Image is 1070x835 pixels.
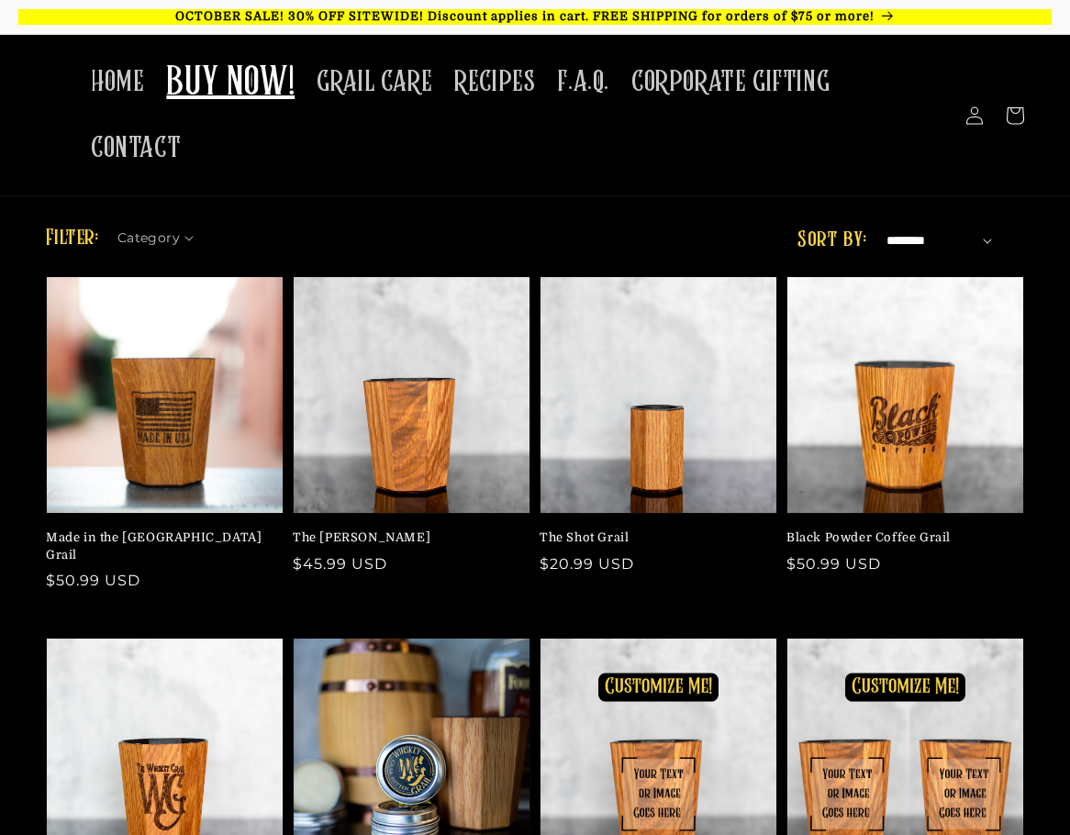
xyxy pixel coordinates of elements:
span: HOME [91,64,144,100]
label: Sort by: [797,229,866,251]
a: The Shot Grail [540,529,766,546]
a: Made in the [GEOGRAPHIC_DATA] Grail [46,529,273,562]
a: Black Powder Coffee Grail [786,529,1013,546]
h2: Filter: [46,222,99,255]
a: The [PERSON_NAME] [293,529,519,546]
summary: Category [117,224,206,243]
a: RECIPES [443,53,546,111]
a: CONTACT [80,119,192,177]
span: F.A.Q. [557,64,609,100]
span: BUY NOW! [166,59,295,109]
span: CONTACT [91,130,181,166]
a: F.A.Q. [546,53,620,111]
span: RECIPES [454,64,535,100]
p: OCTOBER SALE! 30% OFF SITEWIDE! Discount applies in cart. FREE SHIPPING for orders of $75 or more! [18,9,1052,25]
a: CORPORATE GIFTING [620,53,841,111]
a: GRAIL CARE [306,53,443,111]
a: BUY NOW! [155,48,306,120]
span: CORPORATE GIFTING [631,64,830,100]
a: HOME [80,53,155,111]
span: GRAIL CARE [317,64,432,100]
span: Category [117,228,180,248]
